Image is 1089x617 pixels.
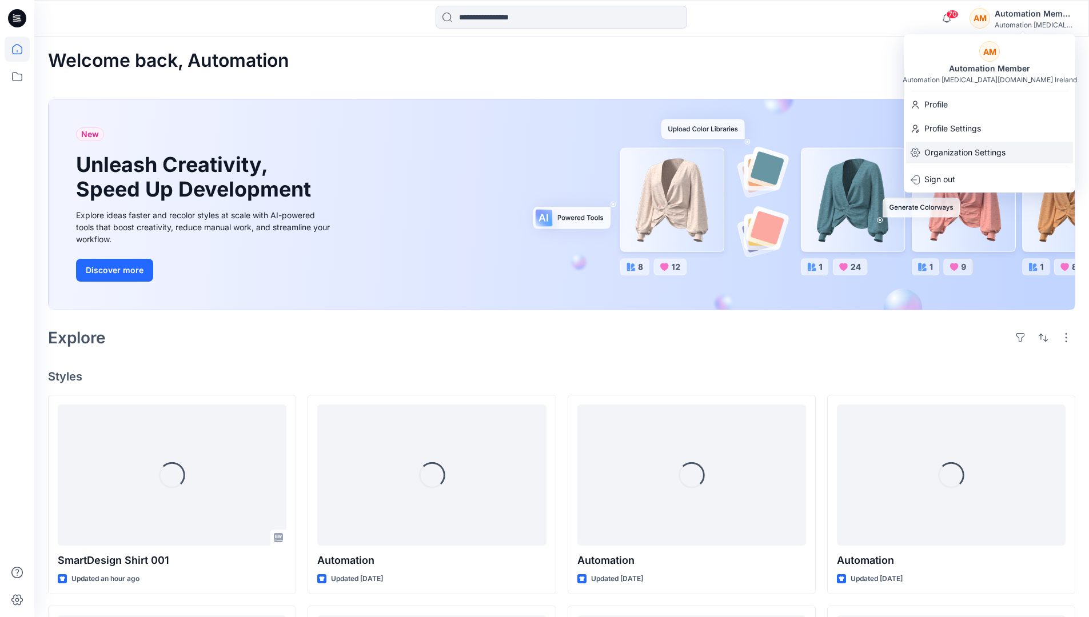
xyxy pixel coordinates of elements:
div: Explore ideas faster and recolor styles at scale with AI-powered tools that boost creativity, red... [76,209,333,245]
a: Profile [904,94,1075,115]
span: 70 [946,10,959,19]
a: Discover more [76,259,333,282]
div: Automation Member [995,7,1075,21]
p: SmartDesign Shirt 001 [58,552,286,568]
div: Automation [MEDICAL_DATA][DOMAIN_NAME] Ireland [903,75,1077,84]
p: Sign out [924,169,955,190]
p: Updated [DATE] [591,573,643,585]
button: Discover more [76,259,153,282]
div: AM [979,41,1000,62]
p: Automation [837,552,1066,568]
h2: Explore [48,328,106,347]
h1: Unleash Creativity, Speed Up Development [76,153,316,202]
p: Profile [924,94,948,115]
div: Automation [MEDICAL_DATA]... [995,21,1075,29]
p: Updated [DATE] [851,573,903,585]
div: AM [970,8,990,29]
h2: Welcome back, Automation [48,50,289,71]
p: Automation [317,552,546,568]
p: Updated [DATE] [331,573,383,585]
p: Updated an hour ago [71,573,139,585]
span: New [81,127,99,141]
a: Organization Settings [904,142,1075,163]
p: Organization Settings [924,142,1006,163]
p: Profile Settings [924,118,981,139]
p: Automation [577,552,806,568]
div: Automation Member [942,62,1037,75]
a: Profile Settings [904,118,1075,139]
h4: Styles [48,370,1075,383]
